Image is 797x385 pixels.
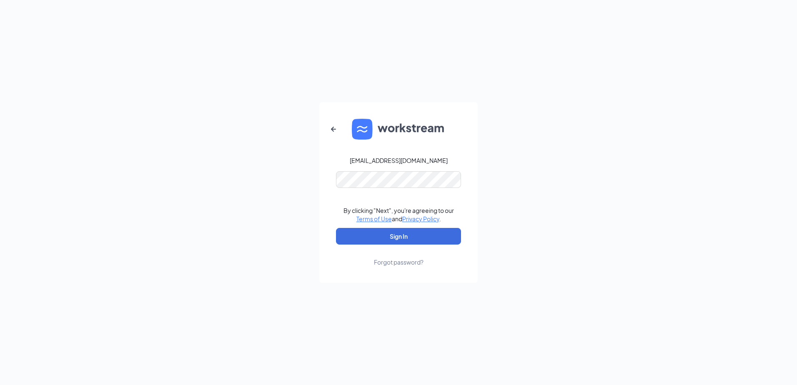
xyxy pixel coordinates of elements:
[323,119,343,139] button: ArrowLeftNew
[352,119,445,140] img: WS logo and Workstream text
[374,245,424,266] a: Forgot password?
[336,228,461,245] button: Sign In
[402,215,439,222] a: Privacy Policy
[356,215,392,222] a: Terms of Use
[343,206,454,223] div: By clicking "Next", you're agreeing to our and .
[328,124,338,134] svg: ArrowLeftNew
[374,258,424,266] div: Forgot password?
[350,156,448,165] div: [EMAIL_ADDRESS][DOMAIN_NAME]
